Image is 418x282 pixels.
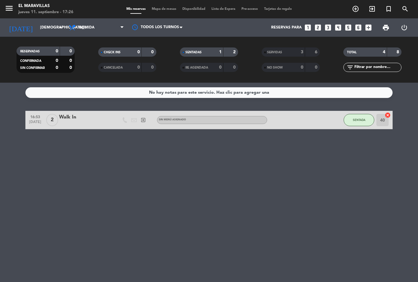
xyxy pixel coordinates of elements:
strong: 0 [315,65,319,70]
div: El Maravillas [18,3,73,9]
span: CANCELADA [104,66,123,69]
i: looks_6 [354,24,362,32]
span: Mis reservas [123,7,149,11]
span: Reservas para [271,25,302,30]
span: Pre-acceso [238,7,261,11]
strong: 3 [301,50,303,54]
span: 16:53 [28,113,43,120]
i: add_circle_outline [352,5,359,13]
span: TOTAL [347,51,356,54]
span: Tarjetas de regalo [261,7,295,11]
i: menu [5,4,14,13]
span: RESERVADAS [20,50,40,53]
i: looks_3 [324,24,332,32]
span: CHECK INS [104,51,121,54]
i: looks_one [304,24,312,32]
strong: 0 [233,65,237,70]
i: [DATE] [5,21,37,34]
span: SIN CONFIRMAR [20,66,45,70]
strong: 0 [137,65,140,70]
i: power_settings_new [401,24,408,31]
strong: 0 [151,65,155,70]
i: filter_list [346,64,354,71]
span: SERVIDAS [267,51,282,54]
strong: 0 [69,66,73,70]
span: SENTADAS [185,51,202,54]
span: 2 [46,114,58,126]
i: looks_4 [334,24,342,32]
strong: 0 [151,50,155,54]
i: cancel [385,112,391,118]
span: NO SHOW [267,66,283,69]
strong: 0 [137,50,140,54]
div: LOG OUT [395,18,413,37]
span: WALK IN [364,4,380,14]
span: Reserva especial [380,4,397,14]
span: Lista de Espera [208,7,238,11]
i: search [401,5,409,13]
strong: 0 [301,65,303,70]
i: turned_in_not [385,5,392,13]
i: looks_5 [344,24,352,32]
i: arrow_drop_down [57,24,64,31]
strong: 0 [56,49,58,53]
strong: 0 [69,49,73,53]
span: SENTADA [353,118,365,122]
span: BUSCAR [397,4,413,14]
i: exit_to_app [368,5,376,13]
div: No hay notas para este servicio. Haz clic para agregar una [149,89,269,96]
strong: 6 [315,50,319,54]
div: Walk In [59,113,111,121]
strong: 4 [383,50,385,54]
span: Disponibilidad [179,7,208,11]
i: looks_two [314,24,322,32]
strong: 0 [56,58,58,63]
strong: 0 [219,65,222,70]
strong: 1 [219,50,222,54]
i: add_box [364,24,372,32]
span: print [382,24,390,31]
span: CONFIRMADA [20,59,41,62]
span: Sin menú asignado [159,118,186,121]
span: RESERVAR MESA [347,4,364,14]
strong: 0 [69,58,73,63]
span: RE AGENDADA [185,66,208,69]
strong: 0 [56,66,58,70]
span: Comida [79,25,95,30]
span: [DATE] [28,120,43,127]
div: jueves 11. septiembre - 17:26 [18,9,73,15]
button: SENTADA [344,114,374,126]
button: menu [5,4,14,15]
strong: 2 [233,50,237,54]
span: Mapa de mesas [149,7,179,11]
input: Filtrar por nombre... [354,64,401,71]
i: exit_to_app [140,117,146,123]
strong: 8 [397,50,400,54]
